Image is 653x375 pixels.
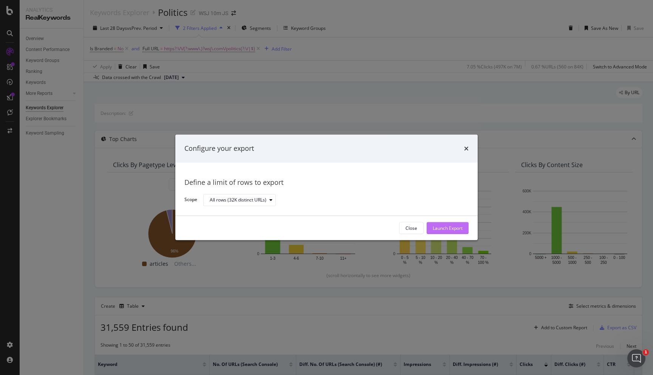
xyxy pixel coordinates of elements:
[184,197,197,205] label: Scope
[433,225,463,231] div: Launch Export
[627,349,645,367] iframe: Intercom live chat
[427,222,469,234] button: Launch Export
[175,135,478,240] div: modal
[643,349,649,355] span: 1
[464,144,469,153] div: times
[203,194,276,206] button: All rows (32K distinct URLs)
[210,198,266,202] div: All rows (32K distinct URLs)
[184,144,254,153] div: Configure your export
[184,178,469,187] div: Define a limit of rows to export
[399,222,424,234] button: Close
[405,225,417,231] div: Close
